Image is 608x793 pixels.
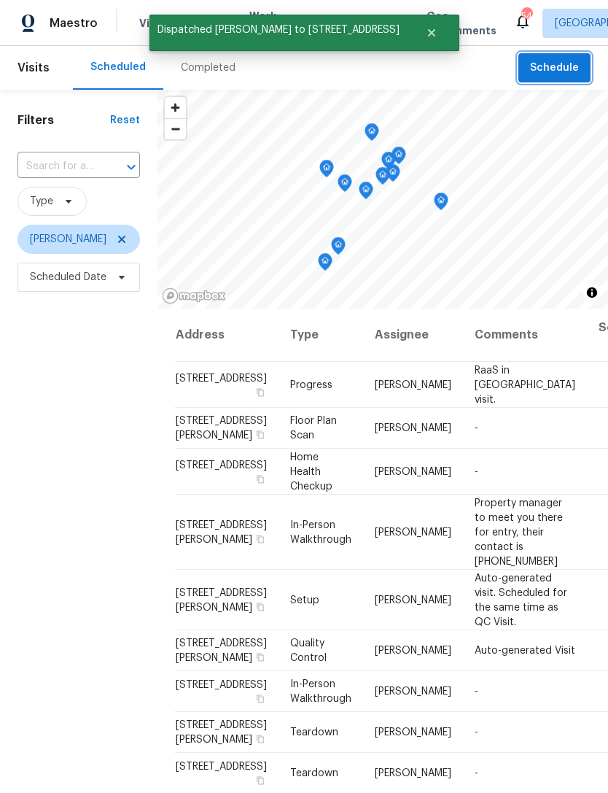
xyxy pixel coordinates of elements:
span: Type [30,194,53,209]
span: - [475,686,478,697]
span: Visits [17,52,50,84]
span: [PERSON_NAME] [375,727,451,738]
button: Copy Address [254,651,267,664]
h1: Filters [17,113,110,128]
span: [STREET_ADDRESS] [176,680,267,690]
span: [STREET_ADDRESS] [176,373,267,383]
span: [PERSON_NAME] [30,232,106,247]
span: [STREET_ADDRESS][PERSON_NAME] [176,720,267,745]
span: [PERSON_NAME] [375,527,451,537]
input: Search for an address... [17,155,99,178]
button: Copy Address [254,692,267,705]
span: In-Person Walkthrough [290,679,351,704]
div: Completed [181,61,235,75]
button: Copy Address [254,532,267,545]
div: Map marker [331,237,346,260]
div: Reset [110,113,140,128]
span: Zoom out [165,119,186,139]
button: Zoom out [165,118,186,139]
button: Close [408,18,456,47]
div: Map marker [434,193,448,215]
span: Teardown [290,768,338,778]
div: Map marker [365,123,379,146]
span: [STREET_ADDRESS][PERSON_NAME] [176,638,267,663]
span: [PERSON_NAME] [375,379,451,390]
button: Copy Address [254,600,267,613]
span: - [475,423,478,433]
span: Geo Assignments [426,9,496,38]
div: Map marker [338,174,352,197]
span: Visits [139,16,169,31]
span: [PERSON_NAME] [375,686,451,697]
span: - [475,466,478,476]
span: RaaS in [GEOGRAPHIC_DATA] visit. [475,365,575,404]
span: Auto-generated Visit [475,646,575,656]
span: [PERSON_NAME] [375,423,451,433]
span: Toggle attribution [588,285,596,301]
span: [STREET_ADDRESS][PERSON_NAME] [176,519,267,544]
div: Map marker [359,182,373,204]
span: Scheduled Date [30,270,106,285]
span: [PERSON_NAME] [375,646,451,656]
span: [STREET_ADDRESS] [176,762,267,772]
button: Copy Address [254,428,267,441]
span: Home Health Checkup [290,452,332,491]
button: Copy Address [254,472,267,485]
span: Auto-generated visit. Scheduled for the same time as QC Visit. [475,573,567,627]
div: Map marker [386,164,400,187]
span: Dispatched [PERSON_NAME] to [STREET_ADDRESS] [149,15,408,45]
span: [STREET_ADDRESS] [176,460,267,470]
button: Toggle attribution [583,284,601,301]
span: Floor Plan Scan [290,416,337,441]
span: In-Person Walkthrough [290,519,351,544]
th: Type [278,309,363,362]
span: Property manager to meet you there for entry, their contact is [PHONE_NUMBER] [475,498,563,566]
span: Setup [290,595,319,605]
button: Schedule [518,53,591,83]
div: Map marker [318,253,332,276]
span: [PERSON_NAME] [375,768,451,778]
button: Copy Address [254,774,267,787]
span: Work Orders [249,9,287,38]
span: Progress [290,379,332,390]
button: Zoom in [165,97,186,118]
button: Copy Address [254,732,267,746]
div: Map marker [375,167,390,190]
button: Open [121,157,141,177]
div: Scheduled [90,60,146,74]
div: Map marker [381,152,396,174]
button: Copy Address [254,385,267,398]
th: Address [175,309,278,362]
span: Quality Control [290,638,327,663]
span: [PERSON_NAME] [375,466,451,476]
span: [STREET_ADDRESS][PERSON_NAME] [176,587,267,612]
span: Maestro [50,16,98,31]
span: - [475,727,478,738]
th: Assignee [363,309,463,362]
span: - [475,768,478,778]
div: Map marker [391,147,406,169]
span: [PERSON_NAME] [375,595,451,605]
span: [STREET_ADDRESS][PERSON_NAME] [176,416,267,441]
a: Mapbox homepage [162,287,226,304]
span: Schedule [530,59,579,77]
div: Map marker [319,160,334,182]
th: Comments [463,309,587,362]
div: 54 [521,9,531,23]
span: Teardown [290,727,338,738]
